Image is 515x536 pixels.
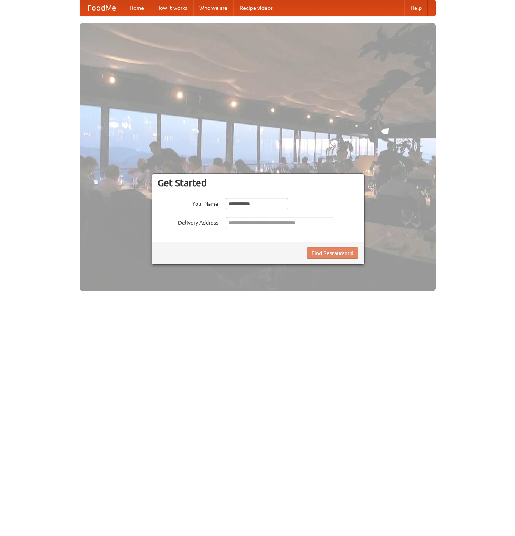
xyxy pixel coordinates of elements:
[158,217,218,227] label: Delivery Address
[404,0,428,16] a: Help
[158,198,218,208] label: Your Name
[150,0,193,16] a: How it works
[193,0,233,16] a: Who we are
[307,247,358,259] button: Find Restaurants!
[233,0,279,16] a: Recipe videos
[80,0,124,16] a: FoodMe
[158,177,358,189] h3: Get Started
[124,0,150,16] a: Home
